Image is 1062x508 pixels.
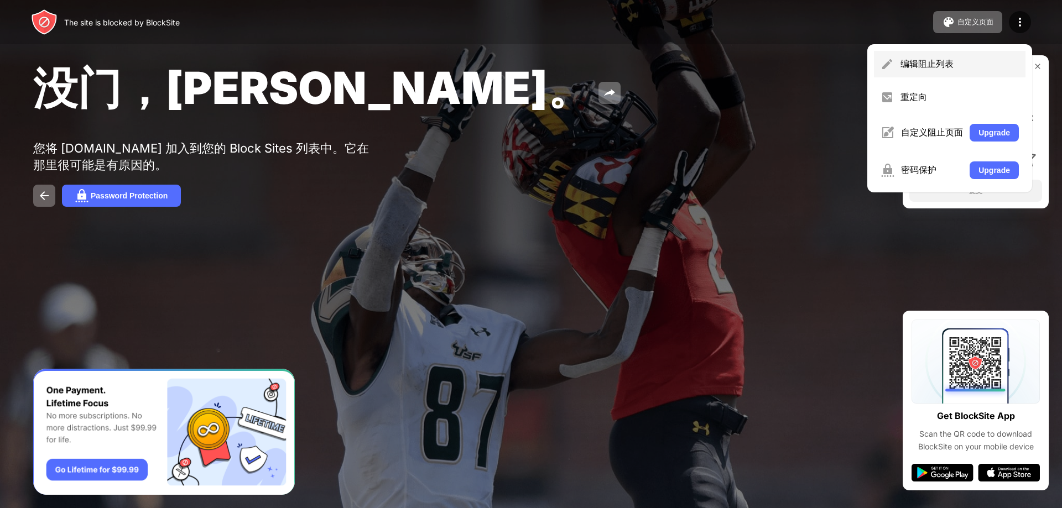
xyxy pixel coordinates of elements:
[1033,62,1042,71] img: rate-us-close.svg
[912,464,973,481] img: google-play.svg
[881,126,894,139] img: menu-customize.svg
[33,61,592,114] span: 没门，[PERSON_NAME]。
[881,164,894,177] img: menu-password.svg
[1013,15,1027,29] img: menu-icon.svg
[942,15,955,29] img: pallet.svg
[970,124,1019,142] button: Upgrade
[937,408,1015,424] div: Get BlockSite App
[978,464,1040,481] img: app-store.svg
[900,58,1019,70] div: 编辑阻止列表
[970,161,1019,179] button: Upgrade
[64,18,180,27] div: The site is blocked by BlockSite
[38,189,51,202] img: back.svg
[33,369,295,495] iframe: Banner
[957,17,993,27] div: 自定义页面
[912,320,1040,404] img: qrcode.svg
[881,57,894,71] img: menu-pencil.svg
[62,185,181,207] button: Password Protection
[900,91,1019,103] div: 重定向
[33,140,375,174] div: 您将 [DOMAIN_NAME] 加入到您的 Block Sites 列表中。它在那里很可能是有原因的。
[912,428,1040,453] div: Scan the QR code to download BlockSite on your mobile device
[75,189,88,202] img: password.svg
[31,9,58,35] img: header-logo.svg
[901,164,963,176] div: 密码保护
[603,86,616,99] img: share.svg
[933,11,1002,33] button: 自定义页面
[881,91,894,104] img: menu-redirect.svg
[901,127,963,139] div: 自定义阻止页面
[91,191,168,200] div: Password Protection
